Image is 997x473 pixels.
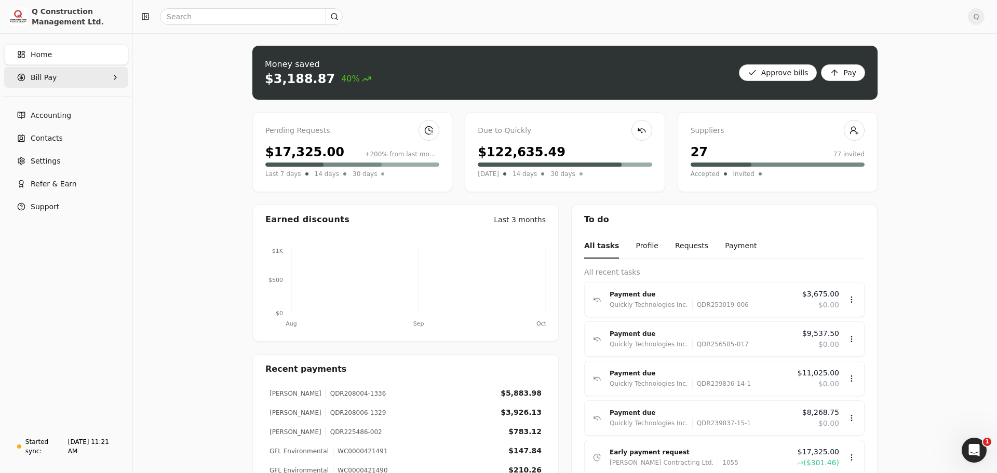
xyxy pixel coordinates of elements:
[610,379,688,389] div: Quickly Technologies Inc.
[265,58,371,71] div: Money saved
[272,248,284,254] tspan: $1K
[265,71,335,87] div: $3,188.87
[584,234,619,259] button: All tasks
[4,44,128,65] a: Home
[286,320,297,327] tspan: Aug
[610,408,794,418] div: Payment due
[4,433,128,461] a: Started sync:[DATE] 11:21 AM
[610,457,713,468] div: [PERSON_NAME] Contracting Ltd.
[691,169,720,179] span: Accepted
[513,169,537,179] span: 14 days
[315,169,339,179] span: 14 days
[478,169,499,179] span: [DATE]
[326,427,382,437] div: QDR225486-002
[536,320,547,327] tspan: Oct
[31,72,57,83] span: Bill Pay
[253,355,558,384] div: Recent payments
[68,437,119,456] div: [DATE] 11:21 AM
[4,128,128,148] a: Contacts
[4,151,128,171] a: Settings
[31,179,77,190] span: Refer & Earn
[610,368,789,379] div: Payment due
[270,427,321,437] div: [PERSON_NAME]
[692,339,749,349] div: QDR256585-017
[31,156,60,167] span: Settings
[4,173,128,194] button: Refer & Earn
[353,169,377,179] span: 30 days
[802,289,839,300] span: $3,675.00
[962,438,987,463] iframe: Intercom live chat
[32,6,124,27] div: Q Construction Management Ltd.
[31,133,63,144] span: Contacts
[584,267,865,278] div: All recent tasks
[733,169,755,179] span: Invited
[326,408,386,417] div: QDR208006-1329
[636,234,658,259] button: Profile
[31,49,52,60] span: Home
[692,379,751,389] div: QDR239836-14-1
[4,105,128,126] a: Accounting
[818,339,839,350] span: $0.00
[821,64,865,81] button: Pay
[4,196,128,217] button: Support
[341,73,371,85] span: 40%
[333,447,388,456] div: WC0000421491
[692,300,749,310] div: QDR253019-006
[725,234,757,259] button: Payment
[833,150,865,159] div: 77 invited
[270,408,321,417] div: [PERSON_NAME]
[610,300,688,310] div: Quickly Technologies Inc.
[550,169,575,179] span: 30 days
[265,143,344,161] div: $17,325.00
[478,143,565,161] div: $122,635.49
[818,379,839,389] span: $0.00
[4,67,128,88] button: Bill Pay
[478,125,652,137] div: Due to Quickly
[968,8,985,25] button: Q
[276,310,283,317] tspan: $0
[675,234,708,259] button: Requests
[802,328,839,339] span: $9,537.50
[9,7,28,26] img: 3171ca1f-602b-4dfe-91f0-0ace091e1481.jpeg
[268,277,283,283] tspan: $500
[508,426,542,437] div: $783.12
[31,201,59,212] span: Support
[718,457,738,468] div: 1055
[610,289,794,300] div: Payment due
[798,368,839,379] span: $11,025.00
[610,339,688,349] div: Quickly Technologies Inc.
[983,438,991,446] span: 1
[610,329,794,339] div: Payment due
[818,418,839,429] span: $0.00
[572,205,877,234] div: To do
[270,389,321,398] div: [PERSON_NAME]
[160,8,343,25] input: Search
[413,320,424,327] tspan: Sep
[265,213,349,226] div: Earned discounts
[803,457,839,468] span: ($301.46)
[798,447,839,457] span: $17,325.00
[25,437,66,456] div: Started sync:
[501,407,542,418] div: $3,926.13
[818,300,839,310] span: $0.00
[610,418,688,428] div: Quickly Technologies Inc.
[691,143,708,161] div: 27
[691,125,865,137] div: Suppliers
[31,110,71,121] span: Accounting
[365,150,439,159] div: +200% from last month
[270,447,329,456] div: GFL Environmental
[692,418,751,428] div: QDR239837-15-1
[508,445,542,456] div: $147.84
[610,447,789,457] div: Early payment request
[802,407,839,418] span: $8,268.75
[265,169,301,179] span: Last 7 days
[326,389,386,398] div: QDR208004-1336
[494,214,546,225] div: Last 3 months
[501,388,542,399] div: $5,883.98
[739,64,817,81] button: Approve bills
[265,125,439,137] div: Pending Requests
